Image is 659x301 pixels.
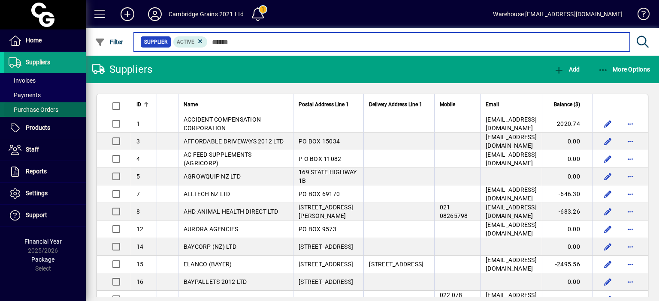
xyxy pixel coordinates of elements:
span: [STREET_ADDRESS] [299,278,353,285]
button: More options [623,257,637,271]
span: More Options [598,66,650,73]
span: Support [26,212,47,218]
a: Knowledge Base [631,2,648,30]
td: -646.30 [542,185,592,203]
span: Supplier [144,38,167,46]
span: 14 [136,243,144,250]
span: Filter [95,39,124,45]
button: Edit [601,257,615,271]
span: Postal Address Line 1 [299,100,349,109]
span: Suppliers [26,59,50,66]
span: Purchase Orders [9,106,58,113]
span: BAYPALLETS 2012 LTD [184,278,247,285]
button: More options [623,152,637,166]
td: 0.00 [542,273,592,291]
span: 12 [136,226,144,232]
button: Add [552,62,582,77]
button: More options [623,134,637,148]
span: Reports [26,168,47,175]
span: Add [554,66,580,73]
td: -2495.56 [542,256,592,273]
td: 0.00 [542,168,592,185]
div: Mobile [440,100,475,109]
td: 0.00 [542,150,592,168]
div: ID [136,100,151,109]
mat-chip: Activation Status: Active [173,36,208,48]
span: [STREET_ADDRESS] [299,261,353,268]
span: [STREET_ADDRESS][PERSON_NAME] [299,204,353,219]
button: More Options [596,62,653,77]
button: Edit [601,275,615,289]
button: Edit [601,205,615,218]
span: [STREET_ADDRESS] [299,243,353,250]
span: 021 08265798 [440,204,468,219]
span: [STREET_ADDRESS] [369,261,423,268]
span: [EMAIL_ADDRESS][DOMAIN_NAME] [486,256,537,272]
div: Suppliers [92,63,152,76]
span: ACCIDENT COMPENSATION CORPORATION [184,116,261,131]
span: Staff [26,146,39,153]
span: Payments [9,92,41,98]
div: Balance ($) [547,100,588,109]
div: Cambridge Grains 2021 Ltd [169,7,244,21]
span: 5 [136,173,140,180]
button: Edit [601,240,615,253]
span: 1 [136,120,140,127]
button: Edit [601,187,615,201]
a: Payments [4,88,86,102]
td: 0.00 [542,221,592,238]
td: -683.26 [542,203,592,221]
button: More options [623,117,637,131]
div: Warehouse [EMAIL_ADDRESS][DOMAIN_NAME] [493,7,623,21]
button: More options [623,222,637,236]
span: ELANCO (BAYER) [184,261,232,268]
span: AURORA AGENCIES [184,226,239,232]
span: 169 STATE HIGHWAY 1B [299,169,357,184]
span: 7 [136,191,140,197]
a: Invoices [4,73,86,88]
button: Edit [601,134,615,148]
span: ID [136,100,141,109]
span: [EMAIL_ADDRESS][DOMAIN_NAME] [486,204,537,219]
span: PO BOX 15034 [299,138,340,145]
span: Email [486,100,499,109]
span: Package [31,256,54,263]
a: Staff [4,139,86,161]
span: PO BOX 9573 [299,226,336,232]
span: Home [26,37,42,44]
div: Name [184,100,288,109]
span: AFFORDABLE DRIVEWAYS 2012 LTD [184,138,284,145]
button: Edit [601,170,615,183]
span: AHD ANIMAL HEALTH DIRECT LTD [184,208,278,215]
span: [EMAIL_ADDRESS][DOMAIN_NAME] [486,221,537,237]
span: PO BOX 69170 [299,191,340,197]
span: 8 [136,208,140,215]
span: [EMAIL_ADDRESS][DOMAIN_NAME] [486,134,537,149]
span: [EMAIL_ADDRESS][DOMAIN_NAME] [486,116,537,131]
span: P O BOX 11082 [299,155,341,162]
span: Active [177,39,194,45]
span: Financial Year [24,238,62,245]
button: Filter [93,34,126,50]
button: More options [623,187,637,201]
span: BAYCORP (NZ) LTD [184,243,236,250]
span: 16 [136,278,144,285]
span: Invoices [9,77,36,84]
button: More options [623,275,637,289]
span: AGROWQUIP NZ LTD [184,173,241,180]
a: Support [4,205,86,226]
span: [EMAIL_ADDRESS][DOMAIN_NAME] [486,151,537,167]
button: More options [623,170,637,183]
span: 4 [136,155,140,162]
span: Name [184,100,198,109]
span: Products [26,124,50,131]
a: Purchase Orders [4,102,86,117]
td: -2020.74 [542,115,592,133]
a: Home [4,30,86,51]
span: Mobile [440,100,455,109]
span: Settings [26,190,48,197]
button: More options [623,205,637,218]
button: Add [114,6,141,22]
button: More options [623,240,637,253]
button: Edit [601,222,615,236]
